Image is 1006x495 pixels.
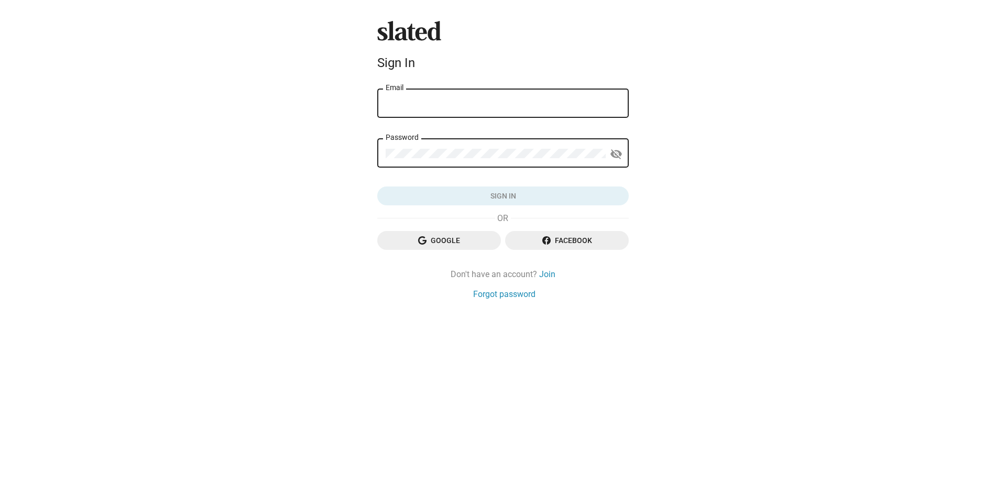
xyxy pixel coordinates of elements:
[505,231,629,250] button: Facebook
[377,56,629,70] div: Sign In
[539,269,555,280] a: Join
[386,231,493,250] span: Google
[377,269,629,280] div: Don't have an account?
[473,289,535,300] a: Forgot password
[610,146,622,162] mat-icon: visibility_off
[606,144,627,164] button: Show password
[513,231,620,250] span: Facebook
[377,231,501,250] button: Google
[377,21,629,74] sl-branding: Sign In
